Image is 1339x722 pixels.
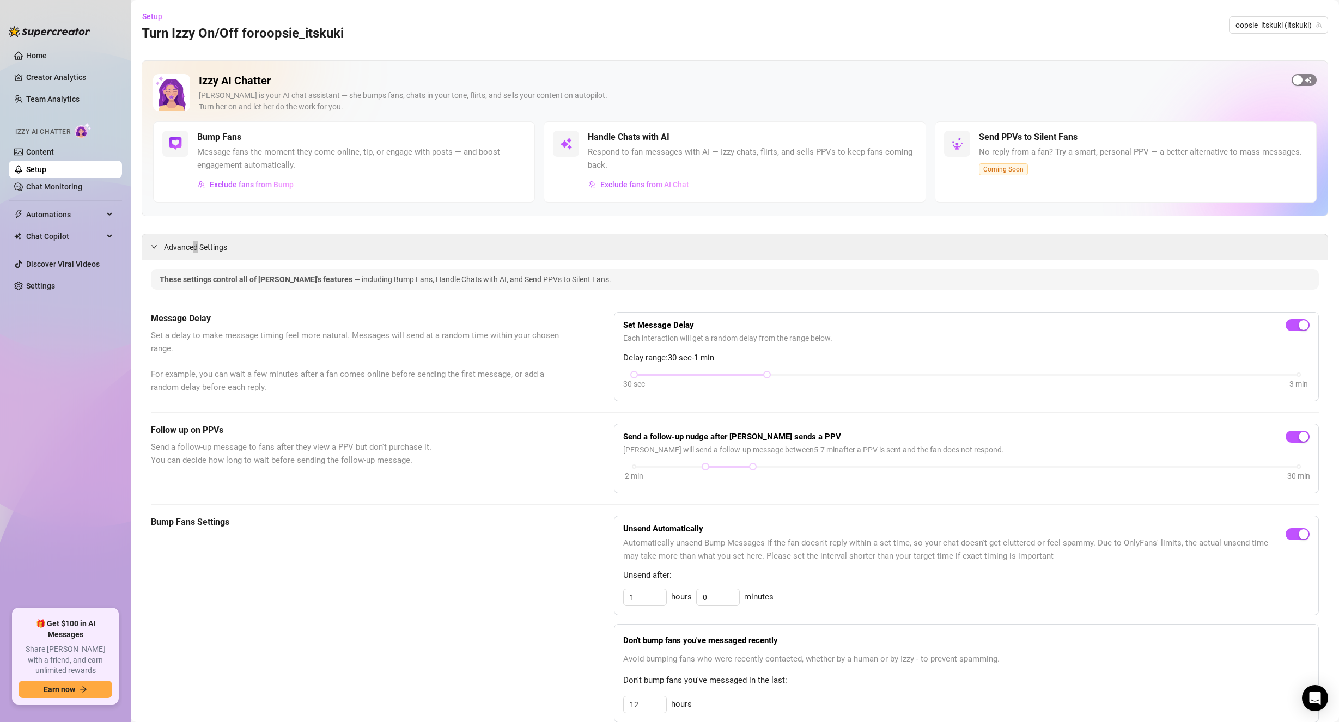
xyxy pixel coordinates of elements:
span: Exclude fans from AI Chat [600,180,689,189]
a: Content [26,148,54,156]
strong: Unsend Automatically [623,524,703,534]
img: svg%3e [169,137,182,150]
button: Exclude fans from Bump [197,176,294,193]
a: Discover Viral Videos [26,260,100,268]
span: — including Bump Fans, Handle Chats with AI, and Send PPVs to Silent Fans. [354,275,611,284]
button: Setup [142,8,171,25]
img: svg%3e [588,181,596,188]
span: Advanced Settings [164,241,227,253]
a: Setup [26,165,46,174]
span: No reply from a fan? Try a smart, personal PPV — a better alternative to mass messages. [979,146,1302,159]
strong: Send a follow-up nudge after [PERSON_NAME] sends a PPV [623,432,841,442]
h2: Izzy AI Chatter [199,74,1283,88]
img: svg%3e [198,181,205,188]
span: Automatically unsend Bump Messages if the fan doesn't reply within a set time, so your chat doesn... [623,537,1286,562]
span: Share [PERSON_NAME] with a friend, and earn unlimited rewards [19,644,112,676]
div: Open Intercom Messenger [1302,685,1328,711]
span: hours [671,591,692,604]
img: svg%3e [951,137,964,150]
span: Avoid bumping fans who were recently contacted, whether by a human or by Izzy - to prevent spamming. [623,653,1310,666]
button: Earn nowarrow-right [19,681,112,698]
div: [PERSON_NAME] is your AI chat assistant — she bumps fans, chats in your tone, flirts, and sells y... [199,90,1283,113]
span: minutes [744,591,774,604]
strong: Set Message Delay [623,320,694,330]
strong: Don't bump fans you've messaged recently [623,635,778,645]
span: Each interaction will get a random delay from the range below. [623,332,1310,344]
span: Don't bump fans you've messaged in the last: [623,674,1310,687]
h5: Send PPVs to Silent Fans [979,131,1078,144]
h5: Bump Fans [197,131,241,144]
span: Send a follow-up message to fans after they view a PPV but don't purchase it. You can decide how ... [151,441,559,467]
h5: Bump Fans Settings [151,516,559,529]
span: These settings control all of [PERSON_NAME]'s features [160,275,354,284]
span: Coming Soon [979,163,1028,175]
span: Delay range: 30 sec - 1 min [623,352,1310,365]
span: hours [671,698,692,711]
h5: Follow up on PPVs [151,424,559,437]
span: Chat Copilot [26,228,104,245]
h5: Message Delay [151,312,559,325]
span: Message fans the moment they come online, tip, or engage with posts — and boost engagement automa... [197,146,526,172]
h3: Turn Izzy On/Off for oopsie_itskuki [142,25,344,42]
div: 30 min [1287,470,1310,482]
span: [PERSON_NAME] will send a follow-up message between 5 - 7 min after a PPV is sent and the fan doe... [623,444,1310,456]
span: Exclude fans from Bump [210,180,294,189]
span: thunderbolt [14,210,23,219]
span: oopsie_itskuki (itskuki) [1235,17,1322,33]
span: Respond to fan messages with AI — Izzy chats, flirts, and sells PPVs to keep fans coming back. [588,146,916,172]
div: expanded [151,241,164,253]
a: Settings [26,282,55,290]
span: expanded [151,243,157,250]
img: svg%3e [559,137,573,150]
img: Chat Copilot [14,232,21,240]
div: 2 min [625,470,643,482]
img: AI Chatter [75,123,92,138]
span: Earn now [44,685,75,694]
span: Izzy AI Chatter [15,127,70,137]
img: logo-BBDzfeDw.svg [9,26,90,37]
h5: Handle Chats with AI [588,131,669,144]
span: team [1316,22,1322,28]
span: Unsend after: [623,569,1310,582]
button: Exclude fans from AI Chat [588,176,690,193]
a: Home [26,51,47,60]
span: Automations [26,206,104,223]
img: Izzy AI Chatter [153,74,190,111]
span: 🎁 Get $100 in AI Messages [19,619,112,640]
span: Setup [142,12,162,21]
a: Chat Monitoring [26,182,82,191]
span: arrow-right [80,686,87,693]
div: 3 min [1289,378,1308,390]
div: 30 sec [623,378,645,390]
a: Creator Analytics [26,69,113,86]
span: Set a delay to make message timing feel more natural. Messages will send at a random time within ... [151,329,559,394]
a: Team Analytics [26,95,80,103]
